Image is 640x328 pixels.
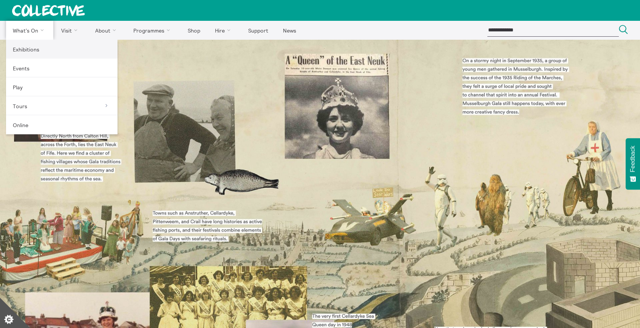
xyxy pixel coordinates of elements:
a: Visit [55,21,87,40]
a: What's On [6,21,53,40]
a: Shop [181,21,207,40]
a: News [276,21,303,40]
a: Programmes [127,21,180,40]
a: Tours [6,96,117,115]
a: About [88,21,125,40]
a: Play [6,78,117,96]
button: Feedback - Show survey [626,138,640,190]
a: Events [6,59,117,78]
a: Support [241,21,275,40]
a: Hire [209,21,240,40]
a: Exhibitions [6,40,117,59]
a: Online [6,115,117,134]
span: Feedback [629,146,636,172]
